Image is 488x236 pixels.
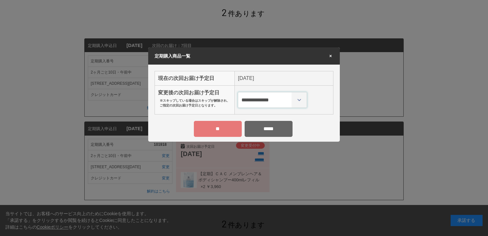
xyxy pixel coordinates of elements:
[155,53,190,59] span: 定期購入商品一覧
[155,86,235,114] th: 変更後の次回お届け予定日
[235,71,333,86] td: [DATE]
[155,71,235,86] th: 現在の次回お届け予定日
[328,54,333,58] span: ×
[160,98,231,108] p: ※スキップしている場合はスキップが解除され、ご指定の次回お届け予定日となります。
